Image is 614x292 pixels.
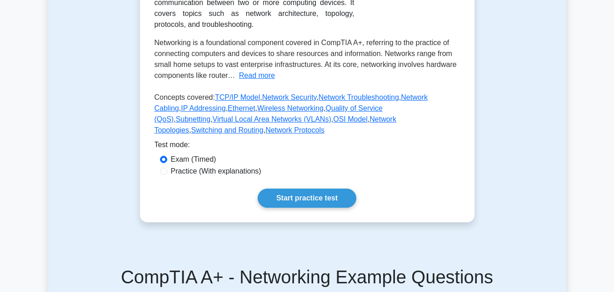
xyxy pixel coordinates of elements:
a: Network Security [262,93,317,101]
p: Concepts covered: , , , , , , , , , , , , , [155,92,460,139]
a: Network Cabling [155,93,428,112]
a: Virtual Local Area Networks (VLANs) [213,115,331,123]
a: Quality of Service (QoS) [155,104,383,123]
a: Subnetting [176,115,211,123]
a: TCP/IP Model [215,93,260,101]
label: Practice (With explanations) [171,166,261,177]
a: Ethernet [228,104,255,112]
a: Network Protocols [265,126,324,134]
a: Start practice test [258,189,356,208]
a: Wireless Networking [257,104,324,112]
span: Networking is a foundational component covered in CompTIA A+, referring to the practice of connec... [155,39,457,79]
div: Test mode: [155,139,460,154]
a: IP Addressing [181,104,225,112]
label: Exam (Timed) [171,154,216,165]
h5: CompTIA A+ - Networking Example Questions [59,266,555,288]
a: Network Troubleshooting [319,93,399,101]
button: Read more [239,70,275,81]
a: Switching and Routing [191,126,263,134]
a: Network Topologies [155,115,396,134]
a: OSI Model [333,115,368,123]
